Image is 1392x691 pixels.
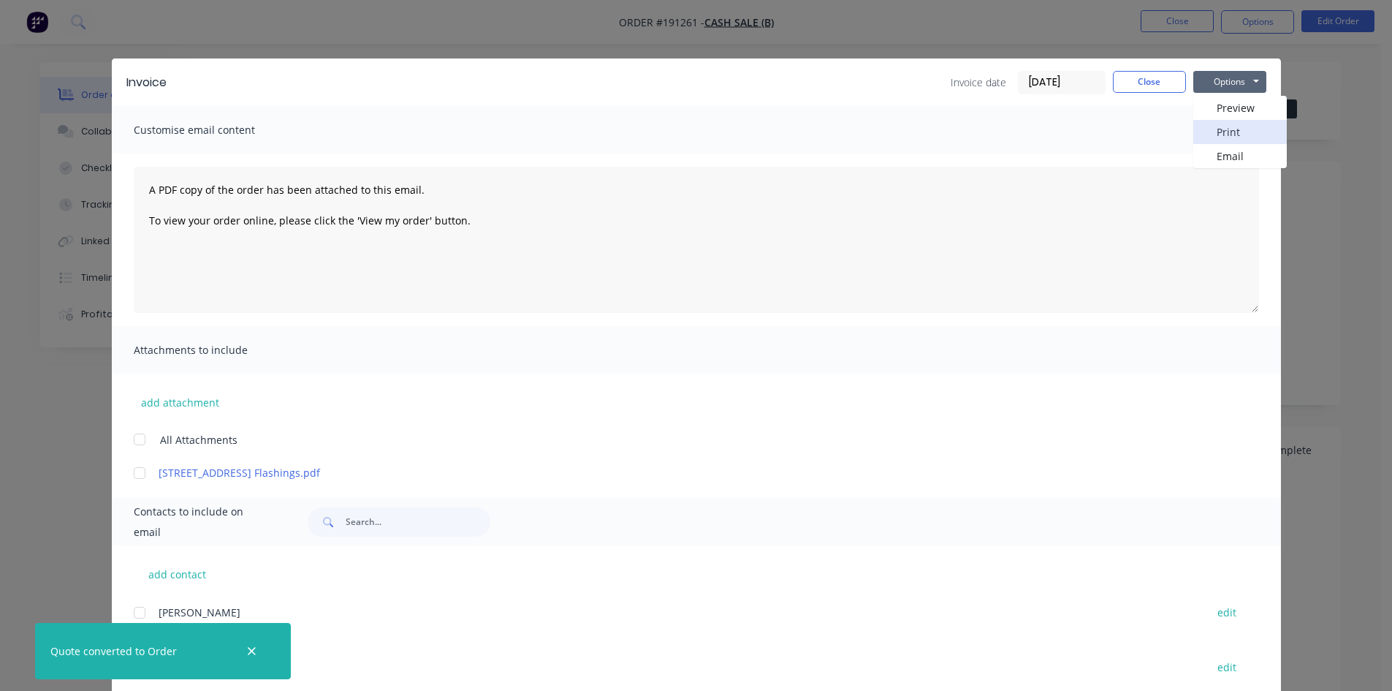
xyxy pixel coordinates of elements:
span: Contacts to include on email [134,502,272,543]
button: add contact [134,563,221,585]
button: edit [1209,657,1245,677]
a: [STREET_ADDRESS] Flashings.pdf [159,465,1191,480]
button: Preview [1193,96,1287,120]
button: Options [1193,71,1266,93]
button: edit [1209,603,1245,622]
button: Print [1193,120,1287,144]
button: add attachment [134,391,227,413]
div: Quote converted to Order [50,643,177,659]
input: Search... [346,507,490,537]
button: Close [1113,71,1186,93]
span: Invoice date [951,75,1006,90]
span: Attachments to include [134,340,294,360]
span: All Attachments [160,432,237,448]
textarea: A PDF copy of the order has been attached to this email. To view your order online, please click ... [134,167,1259,313]
span: [PERSON_NAME] [159,605,240,619]
div: Invoice [126,74,167,91]
button: Email [1193,144,1287,168]
span: Customise email content [134,120,294,140]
